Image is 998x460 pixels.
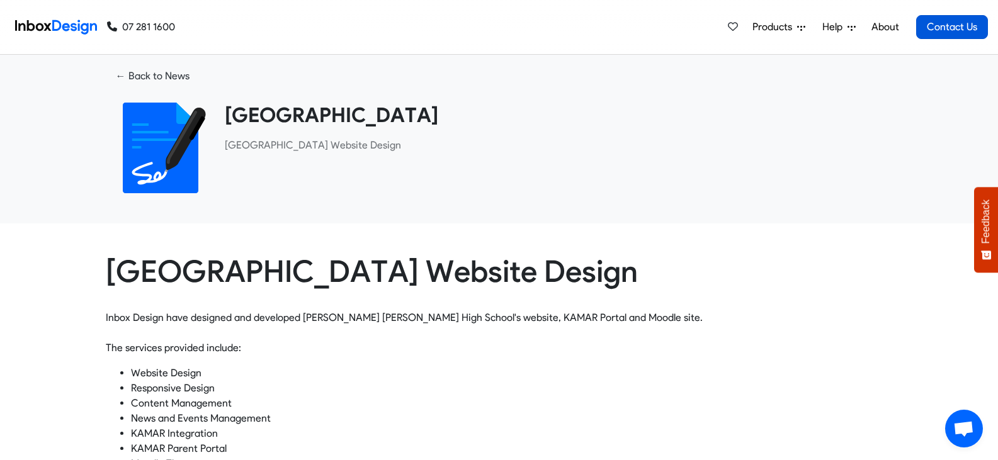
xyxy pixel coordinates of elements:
[974,187,998,272] button: Feedback - Show survey
[980,199,992,244] span: Feedback
[131,411,893,426] li: News and Events Management
[225,103,883,128] heading: [GEOGRAPHIC_DATA]
[817,14,861,40] a: Help
[106,254,893,290] h1: [GEOGRAPHIC_DATA] Website Design
[106,65,200,87] a: ← Back to News
[107,20,175,35] a: 07 281 1600
[106,295,893,356] p: Inbox Design have designed and developed [PERSON_NAME] [PERSON_NAME] High School's website, KAMAR...
[115,103,206,193] img: 2022_01_18_icon_signature.svg
[868,14,902,40] a: About
[747,14,810,40] a: Products
[131,396,893,411] li: Content Management
[225,138,883,153] p: ​[GEOGRAPHIC_DATA] Website Design
[131,366,893,381] li: Website Design
[131,426,893,441] li: KAMAR Integration
[945,410,983,447] a: Open chat
[131,441,893,456] li: KAMAR Parent Portal
[916,15,988,39] a: Contact Us
[131,381,893,396] li: Responsive Design
[752,20,797,35] span: Products
[822,20,848,35] span: Help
